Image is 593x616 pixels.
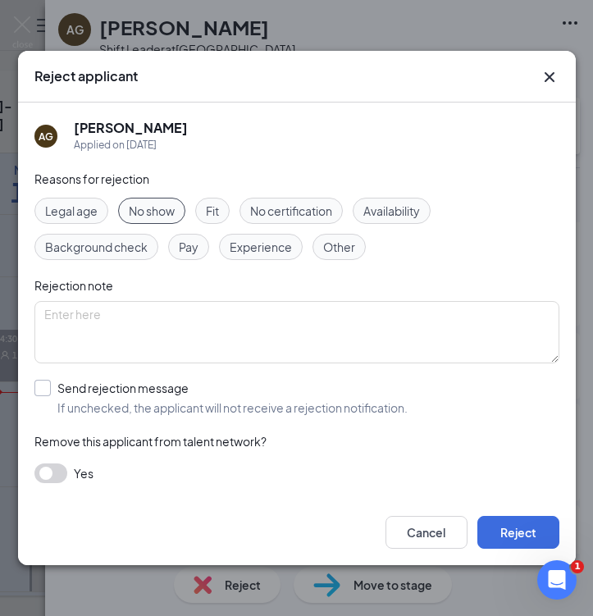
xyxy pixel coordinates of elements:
span: Other [323,238,355,256]
h5: [PERSON_NAME] [74,119,188,137]
span: Pay [179,238,198,256]
button: Close [540,67,559,87]
span: Rejection note [34,278,113,293]
span: Fit [206,202,219,220]
span: Availability [363,202,420,220]
span: Background check [45,238,148,256]
iframe: Intercom live chat [537,560,577,600]
span: 1 [571,560,584,573]
button: Reject [477,516,559,549]
h3: Reject applicant [34,67,138,85]
span: Yes [74,463,94,483]
span: Experience [230,238,292,256]
span: No show [129,202,175,220]
div: Applied on [DATE] [74,137,188,153]
span: No certification [250,202,332,220]
span: Reasons for rejection [34,171,149,186]
svg: Cross [540,67,559,87]
button: Cancel [385,516,468,549]
div: AG [39,130,53,144]
span: Remove this applicant from talent network? [34,434,267,449]
span: Legal age [45,202,98,220]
